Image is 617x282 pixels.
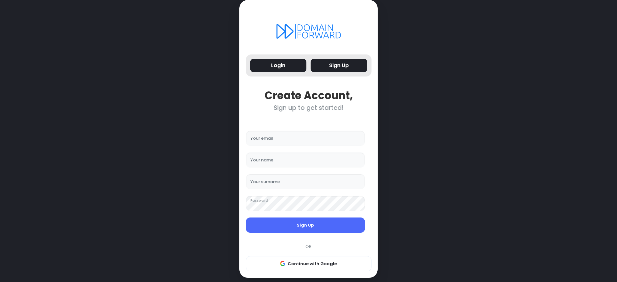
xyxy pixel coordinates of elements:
button: Sign Up [311,59,367,73]
div: Create Account, [246,89,371,102]
div: OR [243,243,375,250]
button: Continue with Google [246,256,371,272]
button: Sign Up [246,217,365,233]
button: Login [250,59,307,73]
div: Sign up to get started! [246,104,371,112]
